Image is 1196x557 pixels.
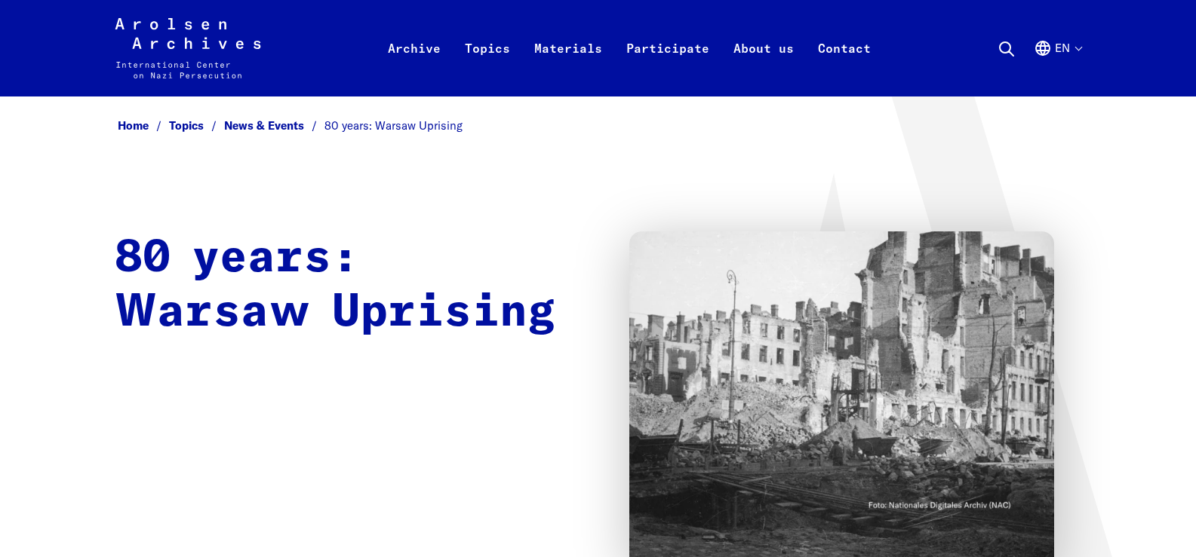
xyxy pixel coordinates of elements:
a: Archive [376,36,453,96]
a: Home [118,118,169,133]
button: English, language selection [1034,39,1081,93]
a: Contact [806,36,883,96]
a: Participate [614,36,721,96]
a: Topics [453,36,522,96]
nav: Breadcrumb [115,115,1082,138]
a: Materials [522,36,614,96]
a: About us [721,36,806,96]
h1: 80 years: Warsaw Uprising [115,231,572,340]
a: Topics [169,118,224,133]
a: News & Events [224,118,324,133]
nav: Primary [376,18,883,78]
span: 80 years: Warsaw Uprising [324,118,463,133]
